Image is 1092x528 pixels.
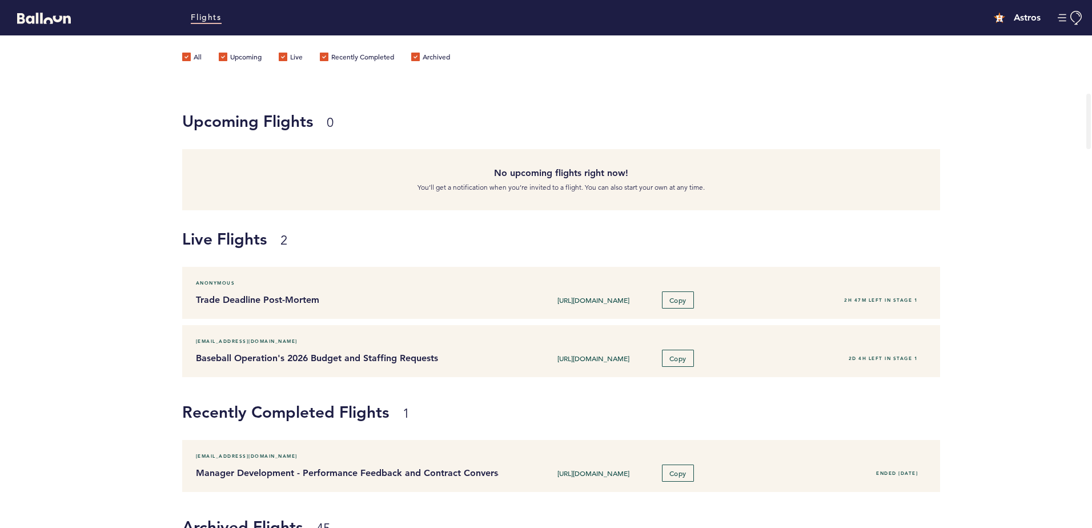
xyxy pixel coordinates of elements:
[662,350,694,367] button: Copy
[327,115,334,130] small: 0
[662,465,694,482] button: Copy
[196,293,491,307] h4: Trade Deadline Post-Mortem
[411,53,450,64] label: Archived
[219,53,262,64] label: Upcoming
[191,166,932,180] h4: No upcoming flights right now!
[196,466,491,480] h4: Manager Development - Performance Feedback and Contract Conversations
[849,355,918,361] span: 2D 4H left in stage 1
[182,227,1083,250] h1: Live Flights
[876,470,918,476] span: Ended [DATE]
[662,291,694,309] button: Copy
[669,354,686,363] span: Copy
[844,297,918,303] span: 2H 47M left in stage 1
[191,11,221,24] a: Flights
[279,53,303,64] label: Live
[182,110,932,133] h1: Upcoming Flights
[196,450,298,462] span: [EMAIL_ADDRESS][DOMAIN_NAME]
[669,295,686,305] span: Copy
[196,335,298,347] span: [EMAIL_ADDRESS][DOMAIN_NAME]
[9,11,71,23] a: Balloon
[182,53,202,64] label: All
[1058,11,1083,25] button: Manage Account
[403,406,409,421] small: 1
[191,182,932,193] p: You’ll get a notification when you’re invited to a flight. You can also start your own at any time.
[182,401,1083,423] h1: Recently Completed Flights
[196,351,491,365] h4: Baseball Operation's 2026 Budget and Staffing Requests
[280,233,287,248] small: 2
[669,469,686,478] span: Copy
[196,277,235,289] span: Anonymous
[320,53,394,64] label: Recently Completed
[1014,11,1041,25] h4: Astros
[17,13,71,24] svg: Balloon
